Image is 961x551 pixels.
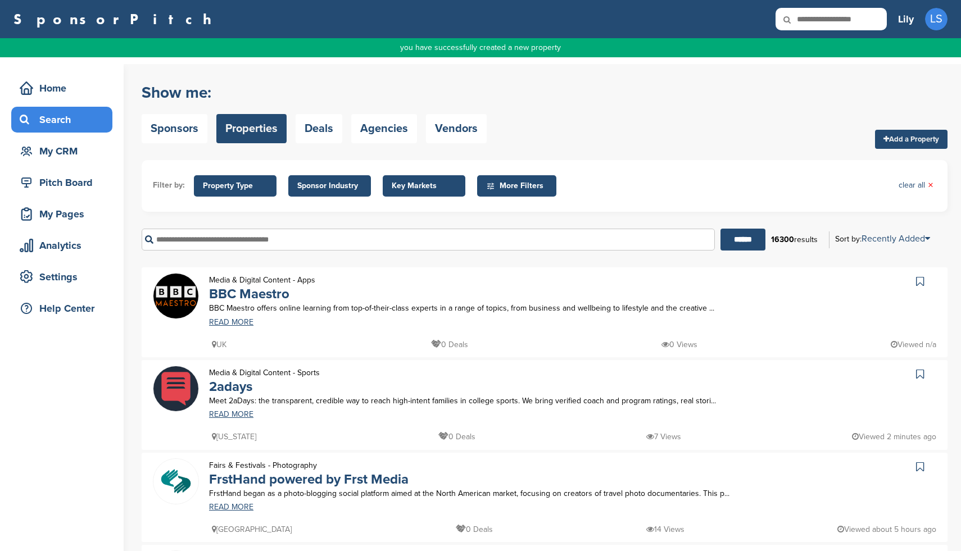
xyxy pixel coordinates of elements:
p: [GEOGRAPHIC_DATA] [212,522,292,536]
p: Media & Digital Content - Sports [209,366,320,380]
p: UK [212,338,226,352]
a: READ MORE [209,318,741,326]
a: Home [11,75,112,101]
a: Recently Added [862,233,930,244]
a: My Pages [11,201,112,227]
span: × [928,179,933,192]
p: Fairs & Festivals - Photography [209,458,409,472]
p: BBC Maestro offers online learning from top-of-their-class experts in a range of topics, from bus... [209,301,741,315]
div: Settings [17,267,112,287]
div: My CRM [17,141,112,161]
img: Avatar logo kopie [153,459,198,504]
div: Sort by: [835,234,930,243]
a: Lily [898,7,914,31]
a: Settings [11,264,112,290]
span: Property Type [203,180,268,192]
p: Viewed 2 minutes ago [852,430,936,444]
p: Media & Digital Content - Apps [209,273,315,287]
a: READ MORE [209,503,741,511]
p: FrstHand began as a photo-blogging social platform aimed at the North American market, focusing o... [209,486,741,500]
a: BBC Maestro [209,286,289,302]
a: Pitch Board [11,170,112,195]
a: Sponsors [142,114,207,143]
a: 2adays [209,379,252,395]
a: Deals [296,114,342,143]
p: Viewed about 5 hours ago [837,522,936,536]
a: SponsorPitch [13,12,219,26]
p: 7 Views [646,430,681,444]
div: Home [17,78,112,98]
p: 0 Views [661,338,697,352]
h2: Show me: [142,83,487,103]
img: Images [153,366,198,411]
span: LS [925,8,948,30]
b: 16300 [771,235,794,244]
a: clear all× [899,179,933,192]
a: Help Center [11,295,112,321]
span: More Filters [486,180,551,192]
a: Agencies [351,114,417,143]
a: Search [11,107,112,133]
div: Help Center [17,298,112,318]
img: 2503 bbc maestro white orange stacked logo padded 1024x1024 [153,274,198,318]
a: Analytics [11,233,112,258]
div: Search [17,110,112,130]
p: [US_STATE] [212,430,256,444]
p: 14 Views [646,522,685,536]
span: Key Markets [392,180,456,192]
li: Filter by: [153,179,185,192]
p: Viewed n/a [891,338,936,352]
p: 0 Deals [438,430,475,444]
a: My CRM [11,138,112,164]
a: Vendors [426,114,487,143]
div: results [765,230,823,249]
div: Pitch Board [17,172,112,193]
div: Analytics [17,235,112,256]
a: FrstHand powered by Frst Media [209,471,409,488]
a: Add a Property [875,130,948,149]
p: Meet 2aDays: the transparent, credible way to reach high-intent families in college sports. We br... [209,394,741,408]
a: Properties [216,114,287,143]
p: 0 Deals [456,522,493,536]
h3: Lily [898,11,914,27]
a: READ MORE [209,411,741,418]
span: Sponsor Industry [297,180,362,192]
div: My Pages [17,204,112,224]
p: 0 Deals [431,338,468,352]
